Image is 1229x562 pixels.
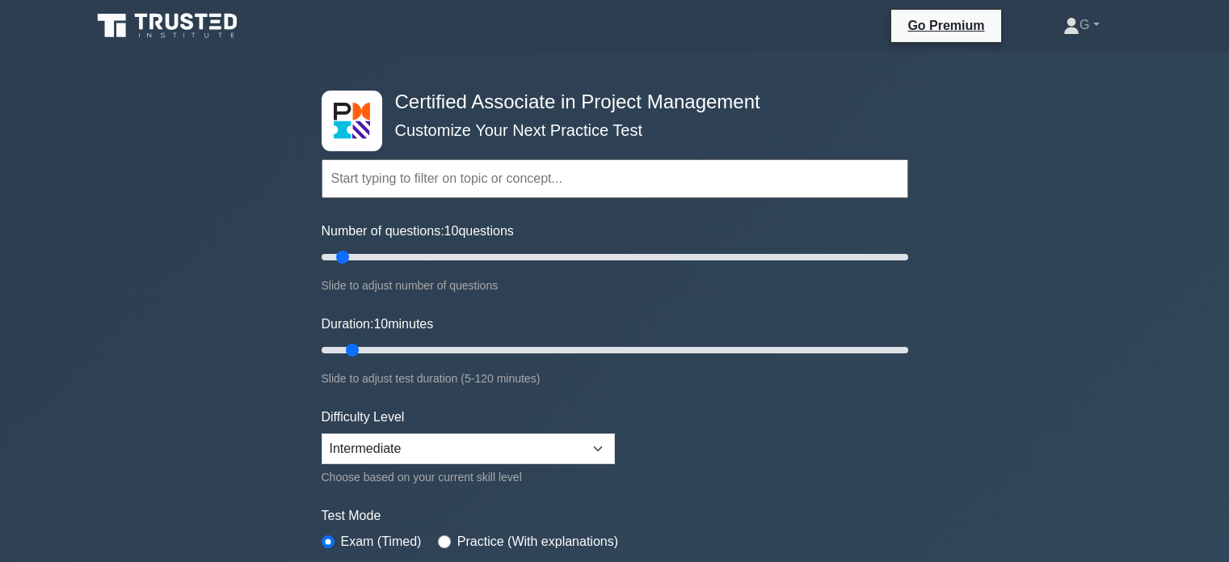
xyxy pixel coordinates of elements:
input: Start typing to filter on topic or concept... [322,159,908,198]
h4: Certified Associate in Project Management [389,91,829,114]
a: Go Premium [898,15,994,36]
label: Number of questions: questions [322,222,514,241]
a: G [1025,9,1139,41]
label: Practice (With explanations) [457,532,618,551]
div: Slide to adjust test duration (5-120 minutes) [322,369,908,388]
label: Test Mode [322,506,908,526]
label: Exam (Timed) [341,532,422,551]
span: 10 [444,224,459,238]
div: Choose based on your current skill level [322,467,615,487]
span: 10 [373,317,388,331]
label: Difficulty Level [322,408,405,427]
label: Duration: minutes [322,315,434,334]
div: Slide to adjust number of questions [322,276,908,295]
